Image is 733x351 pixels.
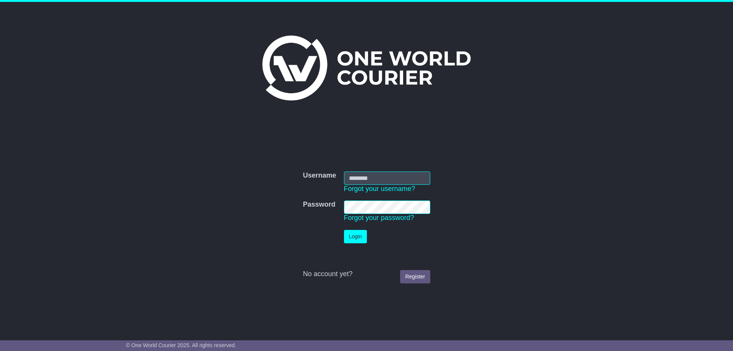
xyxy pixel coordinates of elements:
a: Forgot your username? [344,185,415,192]
span: © One World Courier 2025. All rights reserved. [126,342,236,348]
a: Register [400,270,430,283]
button: Login [344,230,367,243]
img: One World [262,36,471,100]
a: Forgot your password? [344,214,414,222]
label: Username [303,171,336,180]
label: Password [303,201,335,209]
div: No account yet? [303,270,430,278]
